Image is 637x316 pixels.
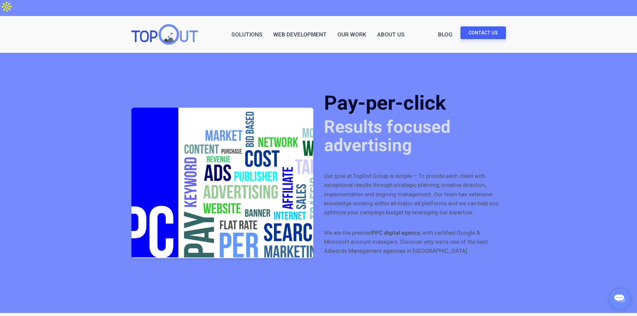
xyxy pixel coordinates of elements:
a: Solutions [231,30,262,39]
h1: Pay-per-click [324,93,506,113]
div: Results focused advertising [324,118,506,154]
a: Contact Us [460,26,506,39]
p: We are the premier , with certified Google & Microsoft account managers. Discover why we're one o... [324,228,506,256]
a: Web Development [273,30,327,39]
a: Blog [438,30,452,39]
strong: PPC digital agency [371,229,420,236]
p: Our goal at TopOut Group is simple – To provide each client with exceptional results through stra... [324,172,506,217]
div: About Us [377,30,405,39]
a: Our Work [337,30,366,39]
